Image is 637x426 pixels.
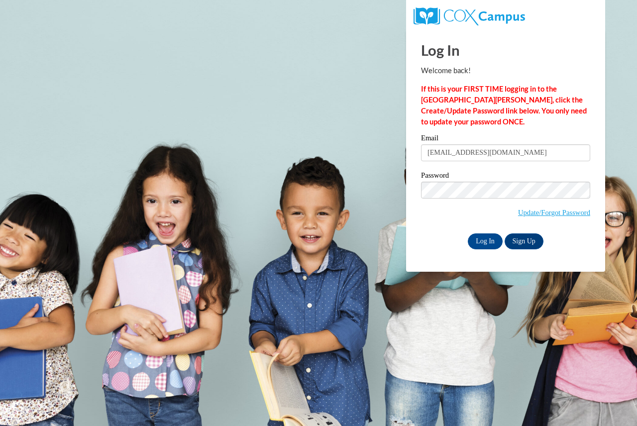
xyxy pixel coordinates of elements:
input: Log In [468,233,503,249]
img: COX Campus [414,7,525,25]
label: Password [421,172,590,182]
a: Sign Up [505,233,543,249]
p: Welcome back! [421,65,590,76]
a: Update/Forgot Password [518,209,590,216]
strong: If this is your FIRST TIME logging in to the [GEOGRAPHIC_DATA][PERSON_NAME], click the Create/Upd... [421,85,587,126]
label: Email [421,134,590,144]
h1: Log In [421,40,590,60]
